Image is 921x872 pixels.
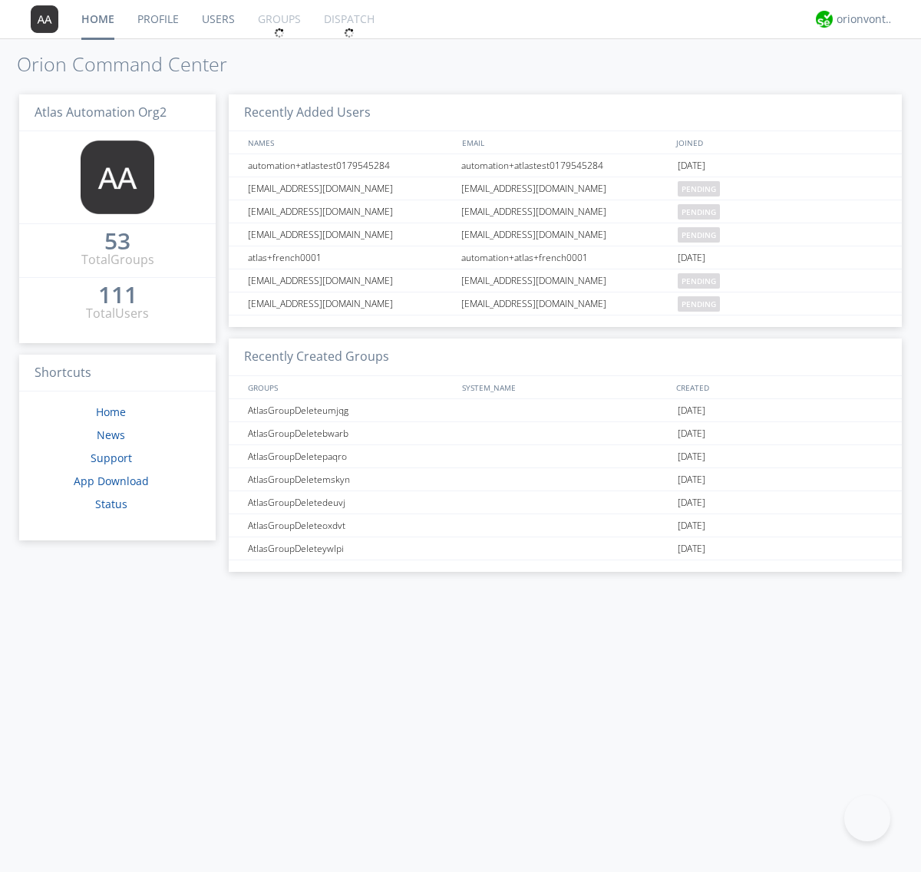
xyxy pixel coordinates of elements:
div: automation+atlastest0179545284 [244,154,457,177]
h3: Recently Added Users [229,94,902,132]
div: EMAIL [458,131,672,154]
div: 53 [104,233,130,249]
div: CREATED [672,376,887,398]
span: [DATE] [678,399,705,422]
a: AtlasGroupDeleteoxdvt[DATE] [229,514,902,537]
span: pending [678,296,720,312]
span: [DATE] [678,154,705,177]
img: 29d36aed6fa347d5a1537e7736e6aa13 [816,11,833,28]
div: orionvontas+atlas+automation+org2 [837,12,894,27]
a: automation+atlastest0179545284automation+atlastest0179545284[DATE] [229,154,902,177]
iframe: Toggle Customer Support [844,795,890,841]
div: [EMAIL_ADDRESS][DOMAIN_NAME] [457,177,674,200]
span: [DATE] [678,514,705,537]
div: AtlasGroupDeletedeuvj [244,491,457,514]
div: [EMAIL_ADDRESS][DOMAIN_NAME] [244,269,457,292]
h3: Shortcuts [19,355,216,392]
div: JOINED [672,131,887,154]
div: NAMES [244,131,454,154]
div: [EMAIL_ADDRESS][DOMAIN_NAME] [244,177,457,200]
a: Status [95,497,127,511]
span: Atlas Automation Org2 [35,104,167,121]
a: App Download [74,474,149,488]
span: pending [678,204,720,220]
div: automation+atlas+french0001 [457,246,674,269]
span: [DATE] [678,491,705,514]
div: [EMAIL_ADDRESS][DOMAIN_NAME] [457,292,674,315]
div: [EMAIL_ADDRESS][DOMAIN_NAME] [244,292,457,315]
div: AtlasGroupDeletebwarb [244,422,457,444]
a: AtlasGroupDeleteumjqg[DATE] [229,399,902,422]
span: pending [678,227,720,243]
img: spin.svg [344,28,355,38]
a: AtlasGroupDeletemskyn[DATE] [229,468,902,491]
div: [EMAIL_ADDRESS][DOMAIN_NAME] [457,200,674,223]
a: 53 [104,233,130,251]
a: Support [91,451,132,465]
div: atlas+french0001 [244,246,457,269]
a: 111 [98,287,137,305]
a: AtlasGroupDeletepaqro[DATE] [229,445,902,468]
img: 373638.png [81,140,154,214]
div: AtlasGroupDeleteoxdvt [244,514,457,537]
div: [EMAIL_ADDRESS][DOMAIN_NAME] [457,223,674,246]
a: News [97,428,125,442]
span: pending [678,273,720,289]
div: 111 [98,287,137,302]
div: [EMAIL_ADDRESS][DOMAIN_NAME] [244,200,457,223]
div: GROUPS [244,376,454,398]
span: [DATE] [678,468,705,491]
a: Home [96,405,126,419]
div: AtlasGroupDeletemskyn [244,468,457,490]
div: Total Groups [81,251,154,269]
div: Total Users [86,305,149,322]
div: AtlasGroupDeleteumjqg [244,399,457,421]
a: AtlasGroupDeletebwarb[DATE] [229,422,902,445]
img: spin.svg [274,28,285,38]
div: AtlasGroupDeletepaqro [244,445,457,467]
a: AtlasGroupDeleteywlpi[DATE] [229,537,902,560]
div: automation+atlastest0179545284 [457,154,674,177]
a: AtlasGroupDeletedeuvj[DATE] [229,491,902,514]
a: [EMAIL_ADDRESS][DOMAIN_NAME][EMAIL_ADDRESS][DOMAIN_NAME]pending [229,269,902,292]
span: [DATE] [678,537,705,560]
a: [EMAIL_ADDRESS][DOMAIN_NAME][EMAIL_ADDRESS][DOMAIN_NAME]pending [229,223,902,246]
div: SYSTEM_NAME [458,376,672,398]
img: 373638.png [31,5,58,33]
span: [DATE] [678,246,705,269]
a: [EMAIL_ADDRESS][DOMAIN_NAME][EMAIL_ADDRESS][DOMAIN_NAME]pending [229,177,902,200]
a: atlas+french0001automation+atlas+french0001[DATE] [229,246,902,269]
div: [EMAIL_ADDRESS][DOMAIN_NAME] [457,269,674,292]
span: pending [678,181,720,197]
h3: Recently Created Groups [229,339,902,376]
span: [DATE] [678,445,705,468]
a: [EMAIL_ADDRESS][DOMAIN_NAME][EMAIL_ADDRESS][DOMAIN_NAME]pending [229,292,902,315]
span: [DATE] [678,422,705,445]
div: AtlasGroupDeleteywlpi [244,537,457,560]
div: [EMAIL_ADDRESS][DOMAIN_NAME] [244,223,457,246]
a: [EMAIL_ADDRESS][DOMAIN_NAME][EMAIL_ADDRESS][DOMAIN_NAME]pending [229,200,902,223]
